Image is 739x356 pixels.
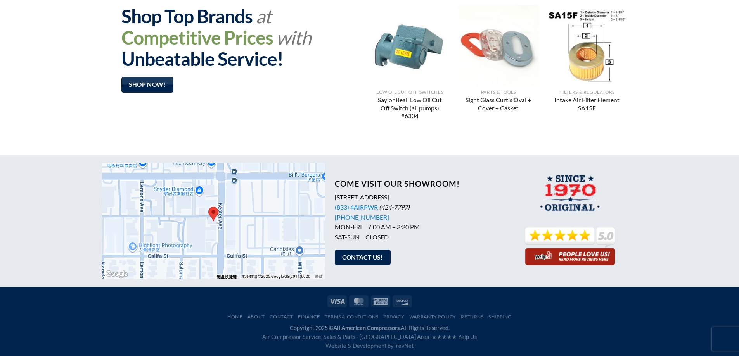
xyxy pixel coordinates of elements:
[537,175,604,216] img: The Original All American Compressors
[325,314,379,320] a: Terms & Conditions
[121,26,273,48] strong: Competitive Prices
[550,89,624,95] p: Filters & Regulators
[335,213,389,221] a: [PHONE_NUMBER]
[121,77,173,92] a: Shop Now!
[462,96,535,113] a: Sight Glass Curtis Oval + Cover + Gasket
[461,314,483,320] a: Returns
[547,5,628,86] img: Intake Air Filter Element SA15F
[335,179,504,188] h3: Come Visit Our Showroom!
[256,5,271,27] em: at
[104,269,130,279] a: 在 Google 地图中打开此区域（会打开一个新窗口）
[247,314,265,320] a: About
[102,323,637,350] div: Copyright 2025 © All Rights Reserved.
[217,274,237,280] button: 键盘快捷键
[369,5,450,86] img: Saylor Beall Low Oil Cut Off Switch (all pumps) #6304
[104,269,130,279] img: Google
[462,89,535,95] p: Parts & Tools
[315,274,323,279] a: 条款
[373,96,447,121] a: Saylor Beall Low Oil Cut Off Switch (all pumps) #6304
[121,5,253,27] strong: Shop Top Brands
[409,314,456,320] a: Warranty Policy
[262,334,477,349] span: Air Compressor Service, Sales & Parts - [GEOGRAPHIC_DATA] Area | Website & Development by
[342,253,383,262] span: Contact Us!
[242,274,310,279] span: 地图数据 ©2025 Google GS(2011)6020
[458,5,539,86] img: Sight Glass Curtis Oval + Cover + Gasket
[298,314,320,320] a: Finance
[335,203,378,211] a: (833) 4AIRPWR
[373,89,447,95] p: Low Oil Cut Off Switches
[488,314,512,320] a: Shipping
[383,314,404,320] a: Privacy
[393,342,414,349] a: TrevNet
[335,250,391,265] a: Contact Us!
[227,314,242,320] a: Home
[333,325,401,331] strong: All American Compressors.
[335,192,504,242] p: [STREET_ADDRESS] MON-FRI 7:00 AM – 3:30 PM SAT-SUN CLOSED
[379,203,410,211] i: (424-7797)
[432,334,477,340] a: ★★★★★ Yelp Us
[550,96,624,113] a: Intake Air Filter Element SA15F
[270,314,293,320] a: Contact
[276,26,311,48] em: with
[121,48,283,70] strong: Unbeatable Service!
